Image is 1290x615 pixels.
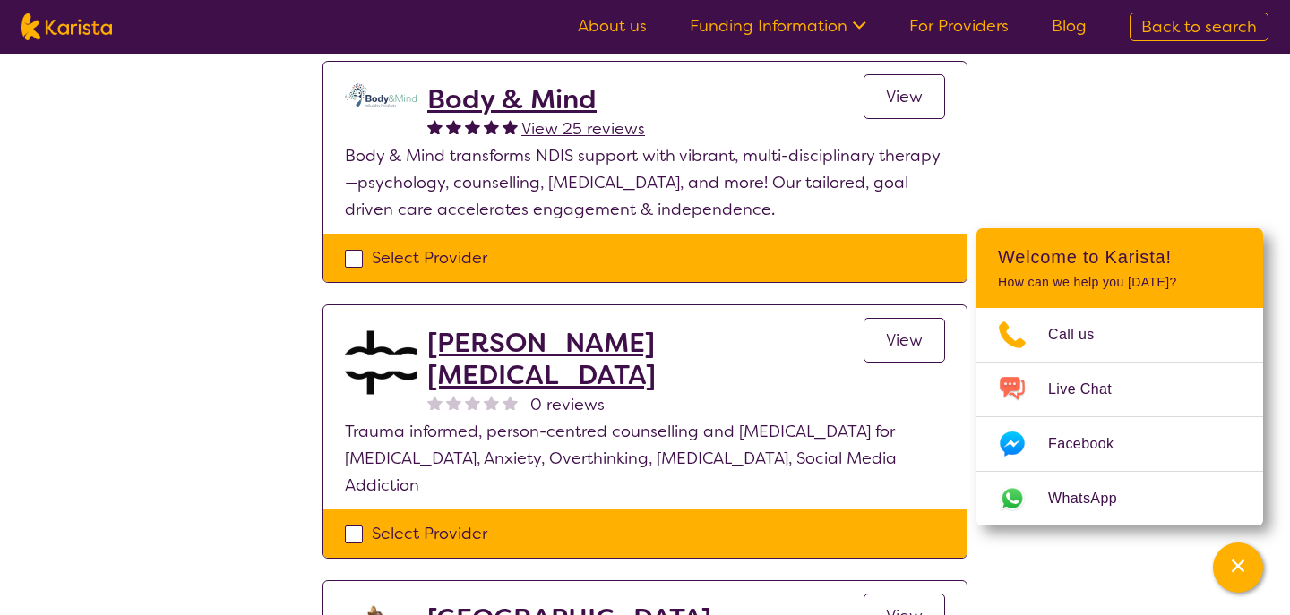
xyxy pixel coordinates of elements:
span: 0 reviews [530,391,605,418]
a: Back to search [1130,13,1268,41]
span: View [886,86,923,107]
a: View [864,74,945,119]
img: fullstar [446,119,461,134]
img: akwkqfamb2ieen4tt6mh.jpg [345,327,417,398]
button: Channel Menu [1213,542,1263,593]
span: View [886,329,923,351]
span: Live Chat [1048,376,1133,403]
p: How can we help you [DATE]? [998,275,1242,290]
img: fullstar [484,119,499,134]
a: For Providers [909,15,1009,37]
span: View 25 reviews [521,118,645,140]
img: Karista logo [21,13,112,40]
a: Funding Information [690,15,866,37]
a: View 25 reviews [521,115,645,142]
img: fullstar [427,119,443,134]
h2: Welcome to Karista! [998,246,1242,268]
a: Body & Mind [427,83,645,115]
ul: Choose channel [976,308,1263,525]
span: Back to search [1141,16,1257,38]
a: View [864,318,945,363]
span: WhatsApp [1048,485,1139,512]
p: Body & Mind transforms NDIS support with vibrant, multi-disciplinary therapy—psychology, counsell... [345,142,945,223]
p: Trauma informed, person-centred counselling and [MEDICAL_DATA] for [MEDICAL_DATA], Anxiety, Overt... [345,418,945,499]
img: nonereviewstar [503,395,518,410]
img: nonereviewstar [484,395,499,410]
a: [PERSON_NAME] [MEDICAL_DATA] [427,327,864,391]
span: Call us [1048,321,1116,348]
img: qmpolprhjdhzpcuekzqg.svg [345,83,417,107]
a: Blog [1052,15,1087,37]
a: Web link opens in a new tab. [976,472,1263,525]
img: nonereviewstar [465,395,480,410]
div: Channel Menu [976,228,1263,525]
img: fullstar [503,119,518,134]
a: About us [578,15,647,37]
img: fullstar [465,119,480,134]
span: Facebook [1048,431,1135,457]
img: nonereviewstar [446,395,461,410]
img: nonereviewstar [427,395,443,410]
